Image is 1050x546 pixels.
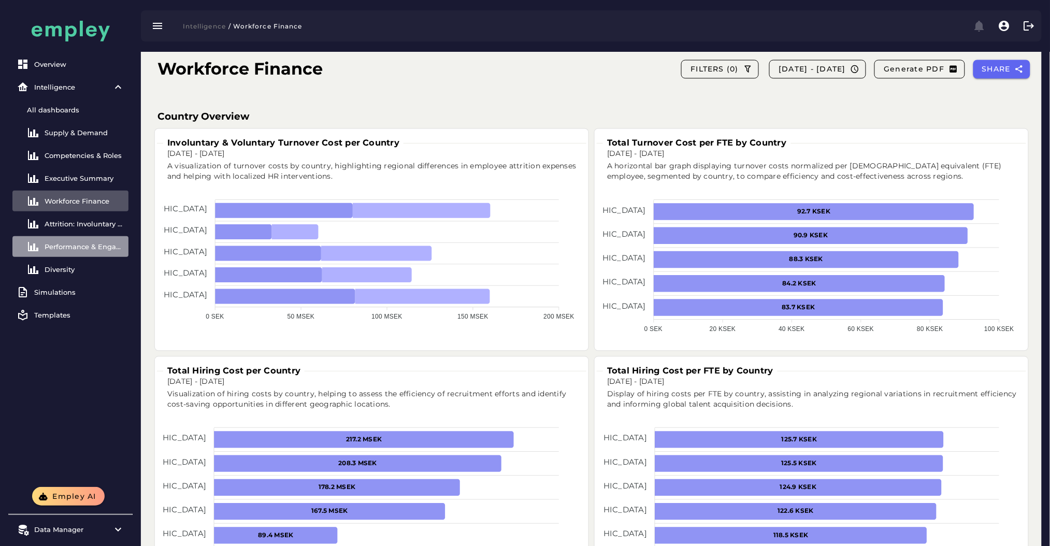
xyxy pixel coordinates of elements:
[12,54,128,75] a: Overview
[603,137,791,149] h3: Total Turnover Cost per FTE by Country
[27,106,124,114] div: All dashboards
[973,60,1031,79] button: SHARE
[883,65,944,74] span: Generate PDF
[848,325,874,333] tspan: 60 KSEK
[119,268,207,278] tspan: [GEOGRAPHIC_DATA]
[874,60,965,79] button: Generate PDF
[558,433,647,443] tspan: [GEOGRAPHIC_DATA]
[52,492,96,501] span: Empley AI
[603,365,778,377] h3: Total Hiring Cost per FTE by Country
[457,313,488,320] tspan: 150 MSEK
[601,155,1026,189] div: A horizontal bar graph displaying turnover costs normalized per [DEMOGRAPHIC_DATA] equivalent (FT...
[681,60,759,79] button: FILTERS (0)
[161,383,586,416] div: Visualization of hiring costs by country, helping to assess the efficiency of recruitment efforts...
[226,19,308,33] button: / Workforce Finance
[778,65,846,74] span: [DATE] - [DATE]
[917,325,943,333] tspan: 80 KSEK
[982,65,1011,74] span: SHARE
[45,151,124,160] div: Competencies & Roles
[119,225,207,235] tspan: [GEOGRAPHIC_DATA]
[690,65,739,74] span: FILTERS (0)
[558,457,647,467] tspan: [GEOGRAPHIC_DATA]
[12,282,128,303] a: Simulations
[157,110,1025,124] h3: Country Overview
[34,525,107,534] div: Data Manager
[163,137,404,149] h3: Involuntary & Voluntary Turnover Cost per Country
[12,305,128,325] a: Templates
[163,365,305,377] h3: Total Hiring Cost per Country
[119,290,207,300] tspan: [GEOGRAPHIC_DATA]
[12,145,128,166] a: Competencies & Roles
[558,529,647,539] tspan: [GEOGRAPHIC_DATA]
[45,265,124,274] div: Diversity
[601,383,1026,416] div: Display of hiring costs per FTE by country, assisting in analyzing regional variations in recruit...
[558,481,647,491] tspan: [GEOGRAPHIC_DATA]
[45,174,124,182] div: Executive Summary
[769,60,866,79] button: [DATE] - [DATE]
[182,22,226,30] span: Intelligence
[12,213,128,234] a: Attrition: Involuntary vs Voluntary
[45,242,124,251] div: Performance & Engagement
[119,247,207,257] tspan: [GEOGRAPHIC_DATA]
[228,22,302,30] span: / Workforce Finance
[710,325,736,333] tspan: 20 KSEK
[12,191,128,211] a: Workforce Finance
[161,155,586,189] div: A visualization of turnover costs by country, highlighting regional differences in employee attri...
[287,313,314,320] tspan: 50 MSEK
[206,313,224,320] tspan: 0 SEK
[12,168,128,189] a: Executive Summary
[984,325,1014,333] tspan: 100 KSEK
[119,204,207,214] tspan: [GEOGRAPHIC_DATA]
[34,288,124,296] div: Simulations
[779,325,804,333] tspan: 40 KSEK
[45,128,124,137] div: Supply & Demand
[45,197,124,205] div: Workforce Finance
[34,60,124,68] div: Overview
[12,122,128,143] a: Supply & Demand
[644,325,663,333] tspan: 0 SEK
[45,220,124,228] div: Attrition: Involuntary vs Voluntary
[371,313,402,320] tspan: 100 MSEK
[558,505,647,515] tspan: [GEOGRAPHIC_DATA]
[34,311,124,319] div: Templates
[34,83,107,91] div: Intelligence
[12,259,128,280] a: Diversity
[176,19,226,33] button: Intelligence
[157,57,323,82] h1: Workforce Finance
[12,99,128,120] a: All dashboards
[543,313,574,320] tspan: 200 MSEK
[12,236,128,257] a: Performance & Engagement
[32,487,105,506] button: Empley AI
